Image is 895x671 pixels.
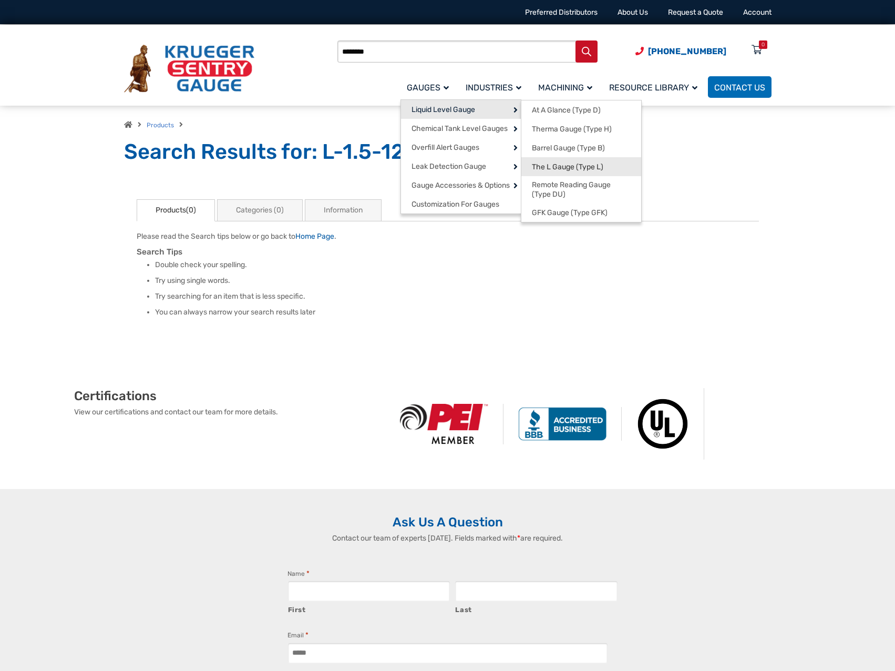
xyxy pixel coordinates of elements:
[714,83,765,93] span: Contact Us
[521,138,641,157] a: Barrel Gauge (Type B)
[401,176,521,195] a: Gauge Accessories & Options
[455,602,618,615] label: Last
[412,124,508,134] span: Chemical Tank Level Gauges
[401,195,521,213] a: Customization For Gauges
[532,125,612,134] span: Therma Gauge (Type H)
[532,162,603,172] span: The L Gauge (Type L)
[74,388,385,404] h2: Certifications
[147,121,174,129] a: Products
[155,260,759,270] li: Double check your spelling.
[762,40,765,49] div: 0
[503,407,622,441] img: BBB
[609,83,697,93] span: Resource Library
[521,157,641,176] a: The L Gauge (Type L)
[622,388,704,460] img: Underwriters Laboratories
[287,568,310,579] legend: Name
[525,8,598,17] a: Preferred Distributors
[412,162,486,171] span: Leak Detection Gauge
[412,143,479,152] span: Overfill Alert Gauges
[400,75,459,99] a: Gauges
[401,119,521,138] a: Chemical Tank Level Gauges
[521,203,641,222] a: GFK Gauge (Type GFK)
[74,406,385,418] p: View our certifications and contact our team for more details.
[635,45,726,58] a: Phone Number (920) 434-8860
[521,119,641,138] a: Therma Gauge (Type H)
[385,404,503,444] img: PEI Member
[466,83,521,93] span: Industries
[668,8,723,17] a: Request a Quote
[305,199,382,221] a: Information
[743,8,771,17] a: Account
[217,199,303,221] a: Categories (0)
[124,139,771,165] h1: Search Results for: L-1.5-12
[538,83,592,93] span: Machining
[459,75,532,99] a: Industries
[401,100,521,119] a: Liquid Level Gauge
[407,83,449,93] span: Gauges
[521,100,641,119] a: At A Glance (Type D)
[401,157,521,176] a: Leak Detection Gauge
[532,144,605,153] span: Barrel Gauge (Type B)
[412,181,510,190] span: Gauge Accessories & Options
[708,76,771,98] a: Contact Us
[521,176,641,203] a: Remote Reading Gauge (Type DU)
[412,200,499,209] span: Customization For Gauges
[137,247,759,257] h3: Search Tips
[155,291,759,302] li: Try searching for an item that is less specific.
[648,46,726,56] span: [PHONE_NUMBER]
[288,602,450,615] label: First
[124,45,254,93] img: Krueger Sentry Gauge
[532,106,601,115] span: At A Glance (Type D)
[155,276,759,286] li: Try using single words.
[532,75,603,99] a: Machining
[287,630,308,640] label: Email
[277,533,619,544] p: Contact our team of experts [DATE]. Fields marked with are required.
[532,208,608,218] span: GFK Gauge (Type GFK)
[532,180,631,199] span: Remote Reading Gauge (Type DU)
[401,138,521,157] a: Overfill Alert Gauges
[155,307,759,318] li: You can always narrow your search results later
[124,514,771,530] h2: Ask Us A Question
[412,105,475,115] span: Liquid Level Gauge
[295,232,334,241] a: Home Page
[137,231,759,242] p: Please read the Search tips below or go back to .
[603,75,708,99] a: Resource Library
[137,199,215,221] a: Products(0)
[618,8,648,17] a: About Us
